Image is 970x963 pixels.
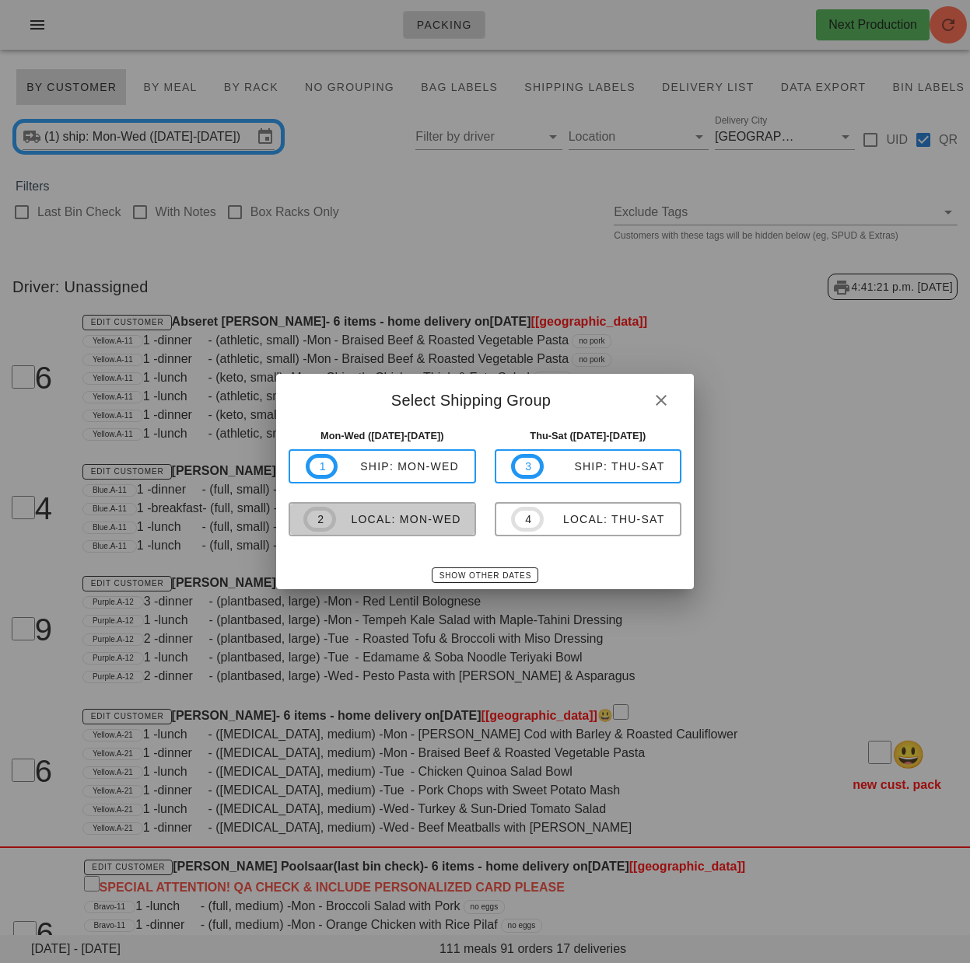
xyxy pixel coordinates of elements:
span: 3 [524,458,531,475]
button: Show Other Dates [432,567,538,583]
div: local: Thu-Sat [544,513,665,525]
strong: Thu-Sat ([DATE]-[DATE]) [530,430,646,441]
div: Select Shipping Group [276,374,694,422]
div: local: Mon-Wed [336,513,461,525]
span: 2 [317,511,323,528]
span: 1 [319,458,325,475]
button: 4local: Thu-Sat [495,502,682,536]
button: 2local: Mon-Wed [289,502,476,536]
span: 4 [524,511,531,528]
div: ship: Mon-Wed [338,460,459,473]
strong: Mon-Wed ([DATE]-[DATE]) [320,430,444,441]
button: 3ship: Thu-Sat [495,449,682,483]
button: 1ship: Mon-Wed [289,449,476,483]
div: ship: Thu-Sat [544,460,665,473]
span: Show Other Dates [439,571,531,580]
